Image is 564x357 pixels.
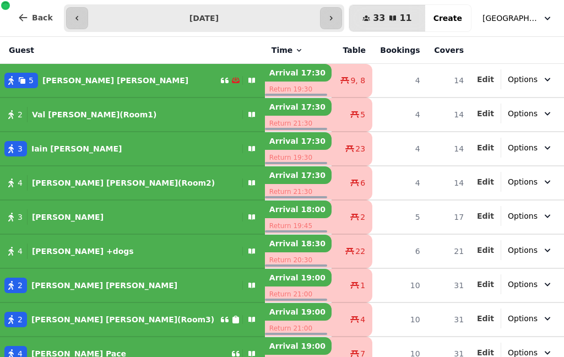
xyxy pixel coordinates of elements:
span: 23 [355,143,365,154]
span: Edit [477,280,494,288]
span: Time [272,45,292,56]
td: 14 [427,166,471,200]
th: Covers [427,37,471,64]
button: Edit [477,245,494,256]
p: Return 21:00 [265,321,332,336]
p: Return 19:45 [265,218,332,234]
button: Edit [477,176,494,187]
td: 5 [372,200,427,234]
p: [PERSON_NAME] +dogs [32,246,134,257]
span: Options [508,74,538,85]
span: Edit [477,349,494,356]
span: Options [508,245,538,256]
span: 3 [18,143,23,154]
p: [PERSON_NAME] [PERSON_NAME] [42,75,188,86]
button: Options [501,138,560,158]
td: 10 [372,302,427,337]
p: Iain [PERSON_NAME] [31,143,122,154]
span: 2 [18,314,23,325]
span: 2 [360,212,365,223]
td: 6 [372,234,427,268]
td: 31 [427,268,471,302]
p: Val [PERSON_NAME](Room1) [32,109,157,120]
button: [GEOGRAPHIC_DATA] [476,8,560,28]
td: 14 [427,64,471,98]
span: Edit [477,110,494,117]
span: Edit [477,75,494,83]
p: [PERSON_NAME] [PERSON_NAME] [31,280,177,291]
button: Back [9,4,62,31]
span: 2 [18,280,23,291]
span: 3 [18,212,23,223]
span: Options [508,108,538,119]
span: Edit [477,144,494,152]
button: Edit [477,279,494,290]
span: Edit [477,212,494,220]
p: Arrival 17:30 [265,64,332,82]
button: Options [501,274,560,294]
button: Edit [477,108,494,119]
td: 31 [427,302,471,337]
button: Edit [477,142,494,153]
p: Arrival 19:00 [265,269,332,286]
span: Options [508,313,538,324]
p: Arrival 17:30 [265,166,332,184]
p: [PERSON_NAME] [PERSON_NAME](Room2) [32,177,215,188]
span: 4 [360,314,365,325]
p: Return 19:30 [265,82,332,97]
button: Create [425,5,471,31]
span: Edit [477,178,494,186]
p: Return 21:30 [265,116,332,131]
span: Back [32,14,53,21]
span: 4 [18,177,23,188]
td: 14 [427,98,471,132]
button: Options [501,104,560,123]
td: 4 [372,166,427,200]
p: Arrival 19:00 [265,303,332,321]
td: 14 [427,132,471,166]
span: Options [508,176,538,187]
p: Return 21:00 [265,286,332,302]
span: 1 [360,280,365,291]
p: Return 19:30 [265,150,332,165]
span: [GEOGRAPHIC_DATA] [482,13,538,24]
span: 33 [373,14,385,23]
p: Arrival 19:00 [265,337,332,355]
button: Options [501,206,560,226]
td: 17 [427,200,471,234]
button: 3311 [349,5,425,31]
span: 6 [360,177,365,188]
button: Edit [477,313,494,324]
p: Arrival 17:30 [265,98,332,116]
th: Table [332,37,372,64]
button: Options [501,240,560,260]
button: Options [501,172,560,192]
p: Arrival 17:30 [265,132,332,150]
span: 5 [360,109,365,120]
p: [PERSON_NAME] [32,212,104,223]
p: Return 20:30 [265,252,332,268]
span: 22 [355,246,365,257]
td: 4 [372,64,427,98]
button: Edit [477,74,494,85]
td: 21 [427,234,471,268]
button: Time [272,45,303,56]
span: 2 [18,109,23,120]
span: 4 [18,246,23,257]
td: 4 [372,98,427,132]
span: Edit [477,246,494,254]
button: Options [501,309,560,328]
td: 4 [372,132,427,166]
span: Create [433,14,462,22]
span: Options [508,279,538,290]
p: Arrival 18:30 [265,235,332,252]
span: Edit [477,315,494,322]
span: Options [508,210,538,221]
button: Options [501,69,560,89]
p: [PERSON_NAME] [PERSON_NAME](Room3) [31,314,214,325]
p: Arrival 18:00 [265,201,332,218]
span: Options [508,142,538,153]
span: 9, 8 [350,75,365,86]
button: Edit [477,210,494,221]
th: Bookings [372,37,427,64]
